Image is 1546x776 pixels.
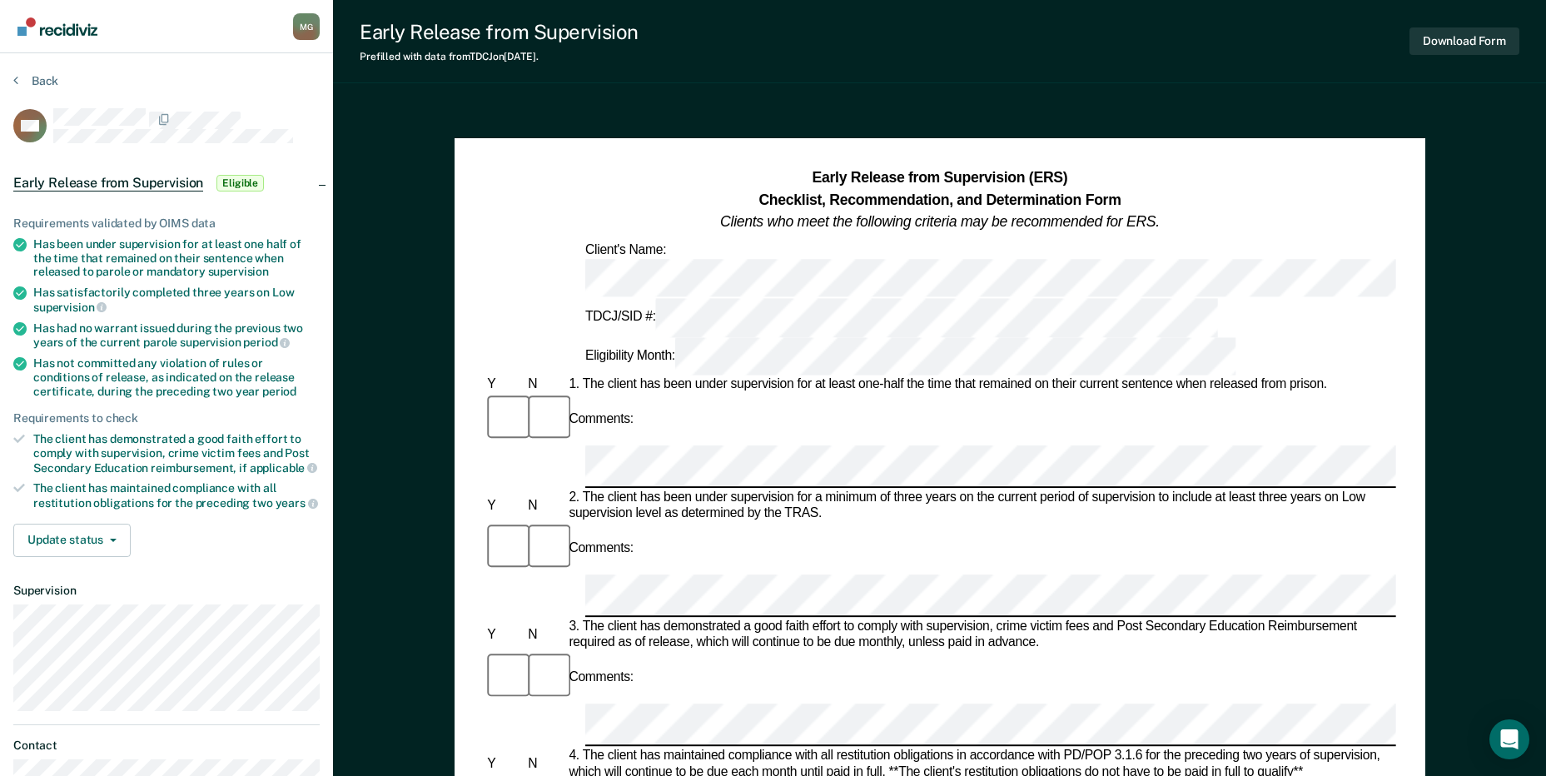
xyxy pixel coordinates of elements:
[13,584,320,598] dt: Supervision
[812,169,1067,186] strong: Early Release from Supervision (ERS)
[13,411,320,425] div: Requirements to check
[243,336,290,349] span: period
[524,627,565,644] div: N
[1409,27,1519,55] button: Download Form
[33,286,320,314] div: Has satisfactorily completed three years on Low
[582,337,1240,376] div: Eligibility Month:
[33,356,320,398] div: Has not committed any violation of rules or conditions of release, as indicated on the release ce...
[17,17,97,36] img: Recidiviz
[360,51,639,62] div: Prefilled with data from TDCJ on [DATE] .
[33,301,107,314] span: supervision
[565,411,636,428] div: Comments:
[524,377,565,394] div: N
[33,321,320,350] div: Has had no warrant issued during the previous two years of the current parole supervision
[758,192,1121,208] strong: Checklist, Recommendation, and Determination Form
[262,385,296,398] span: period
[33,481,320,510] div: The client has maintained compliance with all restitution obligations for the preceding two
[484,627,524,644] div: Y
[484,498,524,515] div: Y
[208,265,269,278] span: supervision
[250,461,317,475] span: applicable
[582,299,1220,337] div: TDCJ/SID #:
[565,619,1395,651] div: 3. The client has demonstrated a good faith effort to comply with supervision, crime victim fees ...
[293,13,320,40] div: M G
[565,669,636,686] div: Comments:
[13,73,58,88] button: Back
[13,739,320,753] dt: Contact
[565,490,1395,522] div: 2. The client has been under supervision for a minimum of three years on the current period of su...
[13,524,131,557] button: Update status
[293,13,320,40] button: Profile dropdown button
[33,432,320,475] div: The client has demonstrated a good faith effort to comply with supervision, crime victim fees and...
[13,175,203,192] span: Early Release from Supervision
[33,237,320,279] div: Has been under supervision for at least one half of the time that remained on their sentence when...
[484,377,524,394] div: Y
[720,213,1160,230] em: Clients who meet the following criteria may be recommended for ERS.
[524,756,565,773] div: N
[276,496,318,510] span: years
[13,216,320,231] div: Requirements validated by OIMS data
[216,175,264,192] span: Eligible
[565,540,636,557] div: Comments:
[484,756,524,773] div: Y
[565,377,1395,394] div: 1. The client has been under supervision for at least one-half the time that remained on their cu...
[1489,719,1529,759] div: Open Intercom Messenger
[524,498,565,515] div: N
[360,20,639,44] div: Early Release from Supervision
